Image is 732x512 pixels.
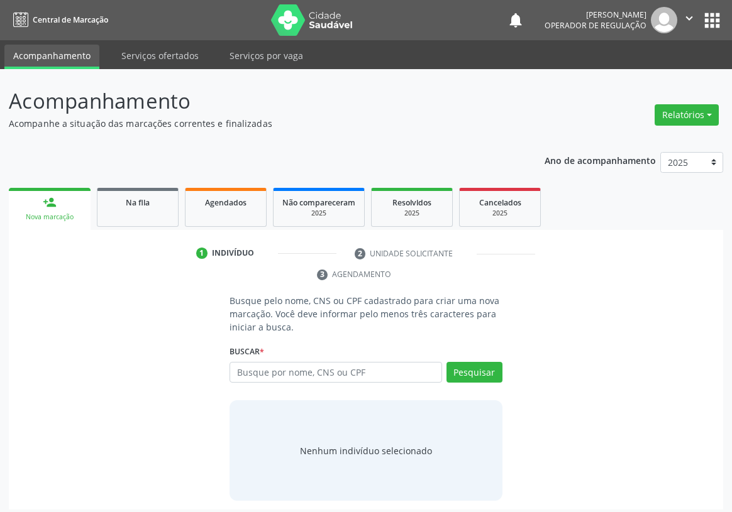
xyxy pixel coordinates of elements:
[9,9,108,30] a: Central de Marcação
[682,11,696,25] i: 
[469,209,531,218] div: 2025
[677,7,701,33] button: 
[221,45,312,67] a: Serviços por vaga
[380,209,443,218] div: 2025
[545,152,656,168] p: Ano de acompanhamento
[9,85,509,117] p: Acompanhamento
[446,362,502,383] button: Pesquisar
[701,9,723,31] button: apps
[113,45,208,67] a: Serviços ofertados
[230,342,264,362] label: Buscar
[282,197,355,208] span: Não compareceram
[9,117,509,130] p: Acompanhe a situação das marcações correntes e finalizadas
[479,197,521,208] span: Cancelados
[392,197,431,208] span: Resolvidos
[300,444,432,457] div: Nenhum indivíduo selecionado
[651,7,677,33] img: img
[212,248,254,259] div: Indivíduo
[545,9,646,20] div: [PERSON_NAME]
[18,212,82,222] div: Nova marcação
[507,11,524,29] button: notifications
[282,209,355,218] div: 2025
[126,197,150,208] span: Na fila
[196,248,208,259] div: 1
[230,294,502,334] p: Busque pelo nome, CNS ou CPF cadastrado para criar uma nova marcação. Você deve informar pelo men...
[230,362,442,383] input: Busque por nome, CNS ou CPF
[205,197,247,208] span: Agendados
[33,14,108,25] span: Central de Marcação
[43,195,57,209] div: person_add
[655,104,719,126] button: Relatórios
[545,20,646,31] span: Operador de regulação
[4,45,99,69] a: Acompanhamento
